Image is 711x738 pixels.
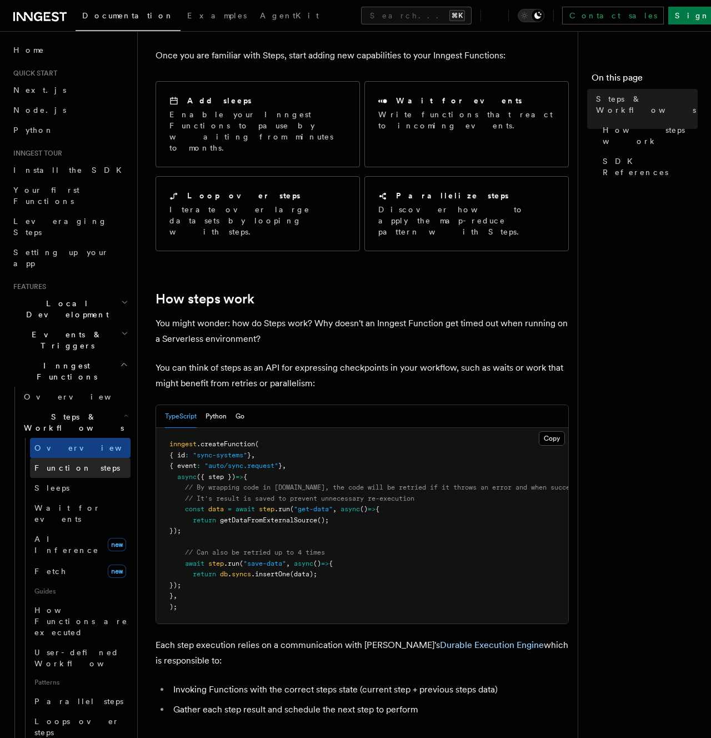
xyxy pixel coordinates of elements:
[239,560,243,567] span: (
[9,69,57,78] span: Quick start
[13,217,107,237] span: Leveraging Steps
[317,516,329,524] span: ();
[440,640,544,650] a: Durable Execution Engine
[9,40,131,60] a: Home
[224,560,239,567] span: .run
[9,282,46,291] span: Features
[596,93,698,116] span: Steps & Workflows
[243,560,286,567] span: "save-data"
[187,95,252,106] h2: Add sleeps
[518,9,544,22] button: Toggle dark mode
[197,462,201,470] span: :
[603,124,698,147] span: How steps work
[13,44,44,56] span: Home
[378,204,555,237] p: Discover how to apply the map-reduce pattern with Steps.
[259,505,274,513] span: step
[34,606,128,637] span: How Functions are executed
[156,360,569,391] p: You can think of steps as an API for expressing checkpoints in your workflow, such as waits or wo...
[34,567,67,576] span: Fetch
[598,120,698,151] a: How steps work
[274,505,290,513] span: .run
[30,600,131,642] a: How Functions are executed
[9,242,131,273] a: Setting up your app
[592,89,698,120] a: Steps & Workflows
[30,478,131,498] a: Sleeps
[30,529,131,560] a: AI Inferencenew
[204,462,278,470] span: "auto/sync.request"
[539,431,565,446] button: Copy
[396,95,522,106] h2: Wait for events
[30,582,131,600] span: Guides
[76,3,181,31] a: Documentation
[360,505,368,513] span: ()
[364,81,569,167] a: Wait for eventsWrite functions that react to incoming events.
[13,126,54,134] span: Python
[185,505,204,513] span: const
[185,548,325,556] span: // Can also be retried up to 4 times
[185,560,204,567] span: await
[341,505,360,513] span: async
[313,560,321,567] span: ()
[30,560,131,582] a: Fetchnew
[34,648,134,668] span: User-defined Workflows
[9,160,131,180] a: Install the SDK
[156,48,569,63] p: Once you are familiar with Steps, start adding new capabilities to your Inngest Functions:
[294,560,313,567] span: async
[34,697,123,706] span: Parallel steps
[9,80,131,100] a: Next.js
[9,360,120,382] span: Inngest Functions
[19,411,124,433] span: Steps & Workflows
[34,483,69,492] span: Sleeps
[253,3,326,30] a: AgentKit
[9,325,131,356] button: Events & Triggers
[34,443,149,452] span: Overview
[378,109,555,131] p: Write functions that react to incoming events.
[449,10,465,21] kbd: ⌘K
[108,565,126,578] span: new
[228,505,232,513] span: =
[208,505,224,513] span: data
[169,603,177,611] span: );
[251,451,255,459] span: ,
[243,473,247,481] span: {
[193,570,216,578] span: return
[19,387,131,407] a: Overview
[169,527,181,535] span: });
[9,329,121,351] span: Events & Triggers
[260,11,319,20] span: AgentKit
[294,505,333,513] span: "get-data"
[236,405,244,428] button: Go
[156,316,569,347] p: You might wonder: how do Steps work? Why doesn't an Inngest Function get timed out when running o...
[24,392,138,401] span: Overview
[185,451,189,459] span: :
[9,120,131,140] a: Python
[30,691,131,711] a: Parallel steps
[9,356,131,387] button: Inngest Functions
[181,3,253,30] a: Examples
[156,291,254,307] a: How steps work
[156,637,569,669] p: Each step execution relies on a communication with [PERSON_NAME]'s which is responsible to:
[247,451,251,459] span: }
[82,11,174,20] span: Documentation
[177,473,197,481] span: async
[286,560,290,567] span: ,
[9,100,131,120] a: Node.js
[278,462,282,470] span: }
[169,462,197,470] span: { event
[169,451,185,459] span: { id
[592,71,698,89] h4: On this page
[228,570,232,578] span: .
[396,190,509,201] h2: Parallelize steps
[321,560,329,567] span: =>
[13,186,79,206] span: Your first Functions
[9,211,131,242] a: Leveraging Steps
[13,106,66,114] span: Node.js
[170,682,569,697] li: Invoking Functions with the correct steps state (current step + previous steps data)
[34,463,120,472] span: Function steps
[187,190,301,201] h2: Loop over steps
[220,516,317,524] span: getDataFromExternalSource
[34,717,119,737] span: Loops over steps
[603,156,698,178] span: SDK References
[220,570,228,578] span: db
[197,473,236,481] span: ({ step })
